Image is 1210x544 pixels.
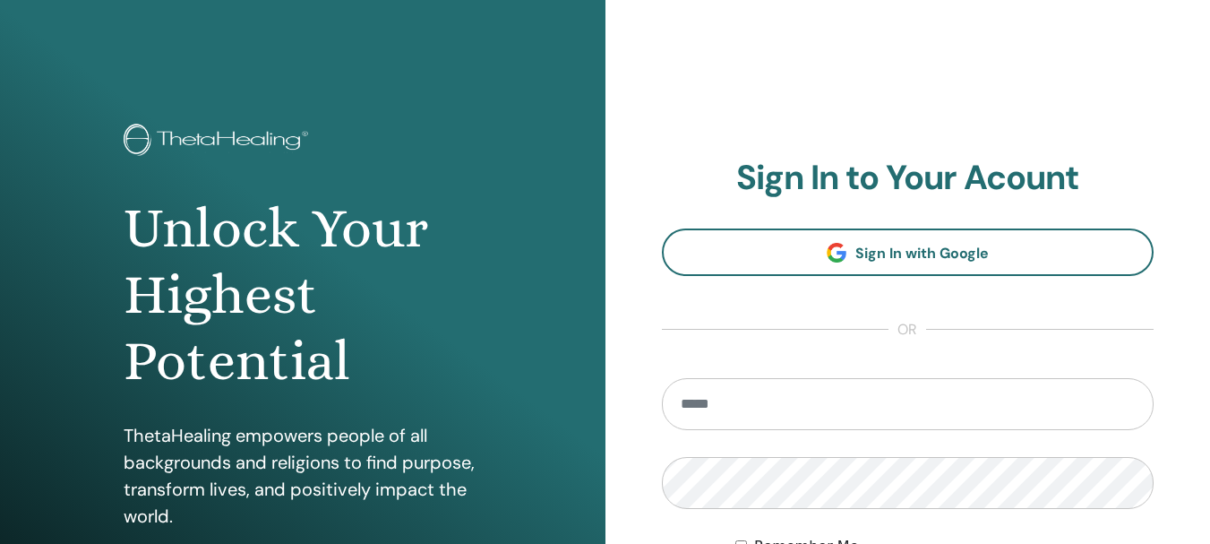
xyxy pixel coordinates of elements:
p: ThetaHealing empowers people of all backgrounds and religions to find purpose, transform lives, a... [124,422,482,530]
h2: Sign In to Your Acount [662,158,1154,199]
span: or [888,319,926,341]
span: Sign In with Google [855,244,989,263]
a: Sign In with Google [662,229,1154,276]
h1: Unlock Your Highest Potential [124,195,482,395]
